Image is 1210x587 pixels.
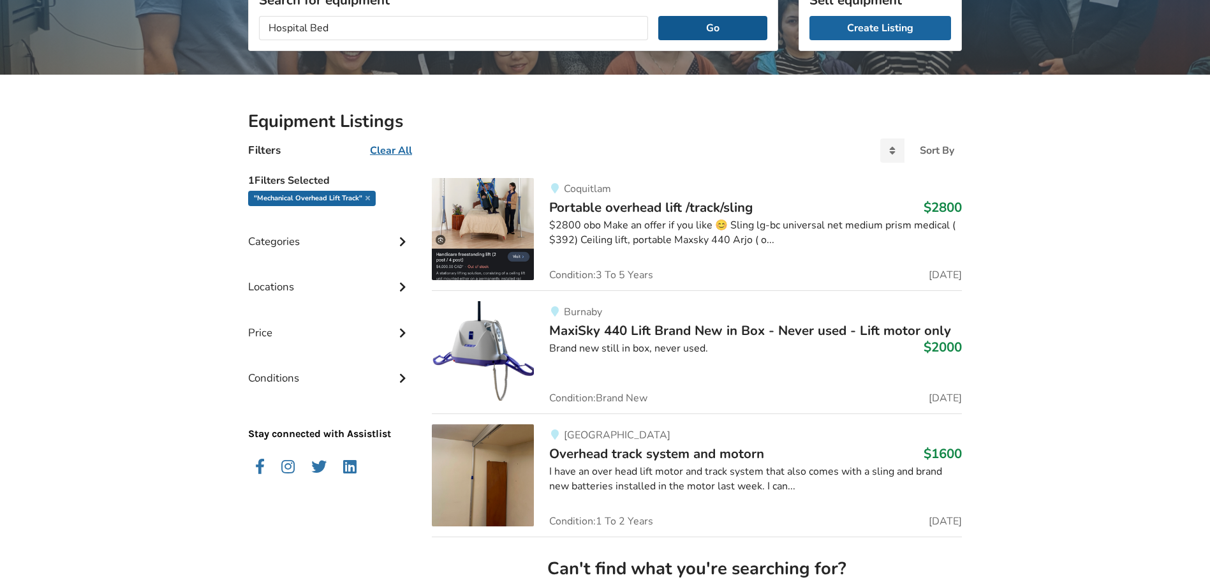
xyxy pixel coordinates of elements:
div: Categories [248,209,411,255]
u: Clear All [370,144,412,158]
span: Burnaby [564,305,602,319]
img: transfer aids-maxisky 440 lift brand new in box - never used - lift motor only [432,301,534,403]
h3: $2000 [924,339,962,355]
a: transfer aids-overhead track system and motorn[GEOGRAPHIC_DATA]Overhead track system and motorn$1... [432,413,962,537]
p: Stay connected with Assistlist [248,391,411,442]
h5: 1 Filters Selected [248,168,411,191]
a: Create Listing [809,16,951,40]
span: [DATE] [929,516,962,526]
span: Condition: Brand New [549,393,647,403]
input: I am looking for... [259,16,648,40]
span: [DATE] [929,270,962,280]
div: I have an over head lift motor and track system that also comes with a sling and brand new batter... [549,464,962,494]
h4: Filters [248,143,281,158]
h2: Can't find what you're searching for? [442,558,952,580]
h2: Equipment Listings [248,110,962,133]
div: Sort By [920,145,954,156]
span: Coquitlam [564,182,611,196]
a: transfer aids-portable overhead lift /track/sling CoquitlamPortable overhead lift /track/sling$28... [432,178,962,290]
img: transfer aids-overhead track system and motorn [432,424,534,526]
span: Overhead track system and motorn [549,445,764,463]
span: [GEOGRAPHIC_DATA] [564,428,670,442]
div: Brand new still in box, never used. [549,341,962,356]
span: Condition: 3 To 5 Years [549,270,653,280]
span: MaxiSky 440 Lift Brand New in Box - Never used - Lift motor only [549,322,951,339]
div: Locations [248,255,411,300]
h3: $2800 [924,199,962,216]
a: transfer aids-maxisky 440 lift brand new in box - never used - lift motor onlyBurnabyMaxiSky 440 ... [432,290,962,413]
div: $2800 obo Make an offer if you like 😊 Sling lg-bc universal net medium prism medical ( $392) Ceil... [549,218,962,248]
div: Price [248,301,411,346]
div: Conditions [248,346,411,391]
h3: $1600 [924,445,962,462]
span: [DATE] [929,393,962,403]
button: Go [658,16,767,40]
img: transfer aids-portable overhead lift /track/sling [432,178,534,280]
span: Portable overhead lift /track/sling [549,198,753,216]
div: "Mechanical Overhead Lift Track" [248,191,376,206]
span: Condition: 1 To 2 Years [549,516,653,526]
